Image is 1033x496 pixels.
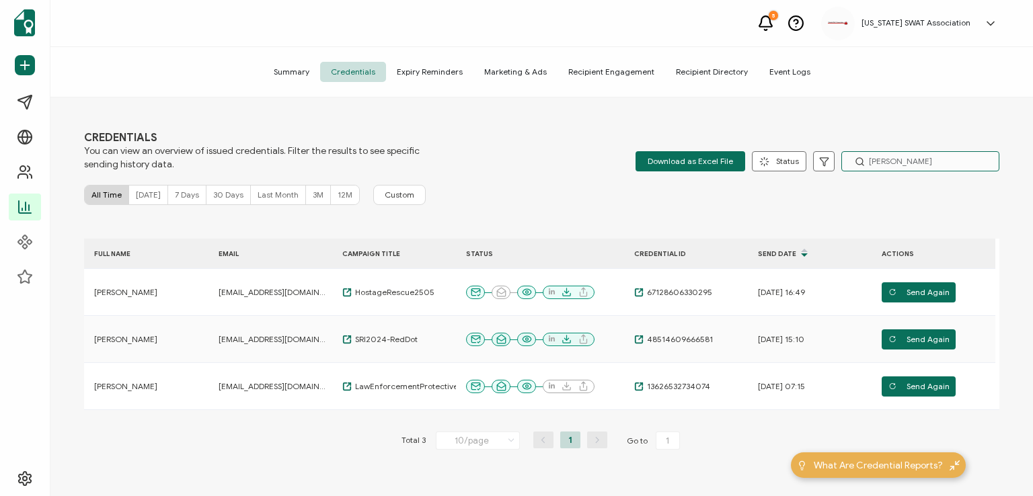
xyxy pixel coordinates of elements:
[136,190,161,200] span: [DATE]
[627,431,683,450] span: Go to
[338,190,352,200] span: 12M
[332,246,456,261] div: CAMPAIGN TITLE
[84,246,208,261] div: FULL NAME
[648,151,733,171] span: Download as Excel File
[219,381,326,392] span: [EMAIL_ADDRESS][DOMAIN_NAME]
[665,62,759,82] span: Recipient Directory
[352,334,418,345] span: SRI2024-RedDot
[473,62,558,82] span: Marketing & Ads
[560,431,580,448] li: 1
[373,185,426,205] button: Custom
[634,334,713,345] a: 48514609666581
[401,431,426,450] span: Total 3
[966,431,1033,496] iframe: Chat Widget
[456,246,624,261] div: STATUS
[313,190,323,200] span: 3M
[624,246,748,261] div: CREDENTIAL ID
[748,242,872,265] div: Send Date
[882,282,956,302] button: Send Again
[84,144,420,171] span: You can view an overview of issued credentials. Filter the results to see specific sending histor...
[644,381,710,392] span: 13626532734074
[558,62,665,82] span: Recipient Engagement
[888,329,950,349] span: Send Again
[352,381,486,392] span: LawEnforcementProtectiveSecurity
[208,246,332,261] div: EMAIL
[828,22,848,26] img: cdf0a7ff-b99d-4894-bb42-f07ce92642e6.jpg
[862,18,970,28] h5: [US_STATE] SWAT Association
[219,334,326,345] span: [EMAIL_ADDRESS][DOMAIN_NAME]
[94,381,157,392] span: [PERSON_NAME]
[888,282,950,302] span: Send Again
[872,246,995,261] div: ACTIONS
[644,287,712,298] span: 67128606330295
[219,287,326,298] span: [EMAIL_ADDRESS][DOMAIN_NAME]
[814,458,943,472] span: What Are Credential Reports?
[91,190,122,200] span: All Time
[758,334,804,345] span: [DATE] 15:10
[263,62,320,82] span: Summary
[636,151,745,171] button: Download as Excel File
[759,62,821,82] span: Event Logs
[320,62,386,82] span: Credentials
[752,151,806,171] button: Status
[94,334,157,345] span: [PERSON_NAME]
[841,151,999,171] input: Search for names, email addresses, and IDs
[175,190,199,200] span: 7 Days
[634,287,712,298] a: 67128606330295
[769,11,778,20] div: 5
[213,190,243,200] span: 30 Days
[258,190,299,200] span: Last Month
[758,287,805,298] span: [DATE] 16:49
[436,431,520,450] input: Select
[882,376,956,397] button: Send Again
[644,334,713,345] span: 48514609666581
[386,62,473,82] span: Expiry Reminders
[634,381,710,392] a: 13626532734074
[352,287,434,298] span: HostageRescue2505
[888,376,950,397] span: Send Again
[94,287,157,298] span: [PERSON_NAME]
[14,9,35,36] img: sertifier-logomark-colored.svg
[385,190,414,200] span: Custom
[950,460,960,470] img: minimize-icon.svg
[882,329,956,349] button: Send Again
[758,381,805,392] span: [DATE] 07:15
[84,131,420,144] span: CREDENTIALS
